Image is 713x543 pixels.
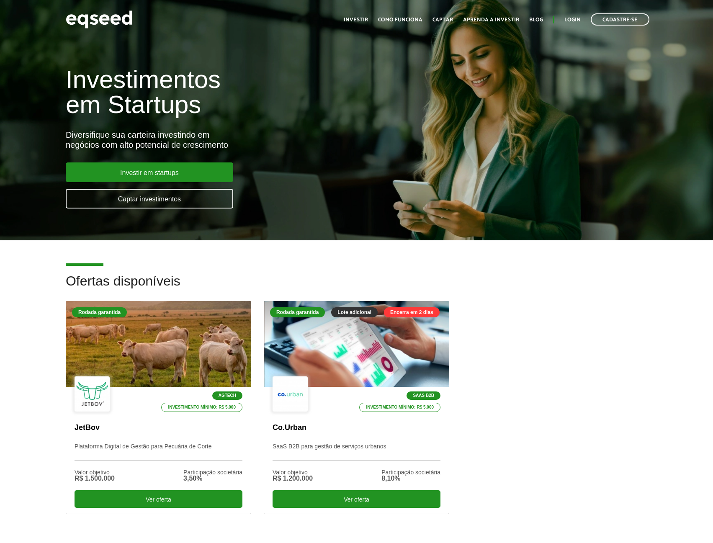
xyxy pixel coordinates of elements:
a: Como funciona [378,17,422,23]
div: 8,10% [381,475,440,482]
p: Investimento mínimo: R$ 5.000 [359,403,440,412]
div: R$ 1.200.000 [273,475,313,482]
a: Login [564,17,581,23]
div: Ver oferta [75,490,242,508]
a: Captar [432,17,453,23]
div: Lote adicional [331,307,378,317]
h1: Investimentos em Startups [66,67,410,117]
div: Participação societária [381,469,440,475]
a: Investir em startups [66,162,233,182]
p: Agtech [212,391,242,400]
a: Rodada garantida Lote adicional Encerra em 2 dias SaaS B2B Investimento mínimo: R$ 5.000 Co.Urban... [264,301,449,514]
div: Valor objetivo [273,469,313,475]
div: Rodada garantida [270,307,325,317]
h2: Ofertas disponíveis [66,274,647,301]
div: Participação societária [183,469,242,475]
div: R$ 1.500.000 [75,475,115,482]
a: Investir [344,17,368,23]
div: Valor objetivo [75,469,115,475]
p: SaaS B2B [407,391,440,400]
a: Rodada garantida Agtech Investimento mínimo: R$ 5.000 JetBov Plataforma Digital de Gestão para Pe... [66,301,251,514]
img: EqSeed [66,8,133,31]
a: Captar investimentos [66,189,233,208]
div: Encerra em 2 dias [384,307,440,317]
div: 3,50% [183,475,242,482]
div: Rodada garantida [72,307,127,317]
a: Blog [529,17,543,23]
p: SaaS B2B para gestão de serviços urbanos [273,443,440,461]
p: Investimento mínimo: R$ 5.000 [161,403,242,412]
div: Ver oferta [273,490,440,508]
div: Diversifique sua carteira investindo em negócios com alto potencial de crescimento [66,130,410,150]
p: JetBov [75,423,242,432]
p: Co.Urban [273,423,440,432]
a: Aprenda a investir [463,17,519,23]
p: Plataforma Digital de Gestão para Pecuária de Corte [75,443,242,461]
a: Cadastre-se [591,13,649,26]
